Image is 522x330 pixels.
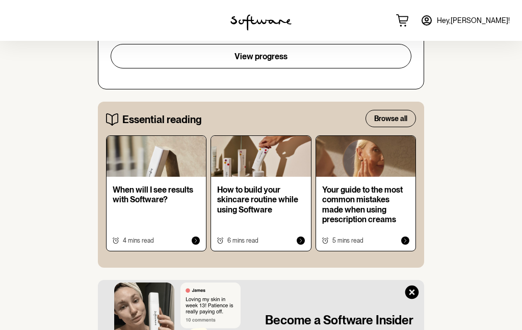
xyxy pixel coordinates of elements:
[414,8,516,33] a: Hey,[PERSON_NAME]!
[113,185,200,204] p: When will I see results with Software?
[217,185,304,215] p: How to build your skincare routine while using Software
[111,44,411,68] button: View progress
[265,313,416,328] h4: Become a Software Insider
[366,110,416,127] button: Browse all
[234,52,288,61] span: View progress
[230,14,292,31] img: software logo
[322,185,409,224] p: Your guide to the most common mistakes made when using prescription creams
[332,237,363,244] span: 5 mins read
[123,237,154,244] span: 4 mins read
[374,114,407,123] span: Browse all
[122,113,201,126] h5: Essential reading
[227,237,258,244] span: 6 mins read
[437,16,510,25] span: Hey, [PERSON_NAME] !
